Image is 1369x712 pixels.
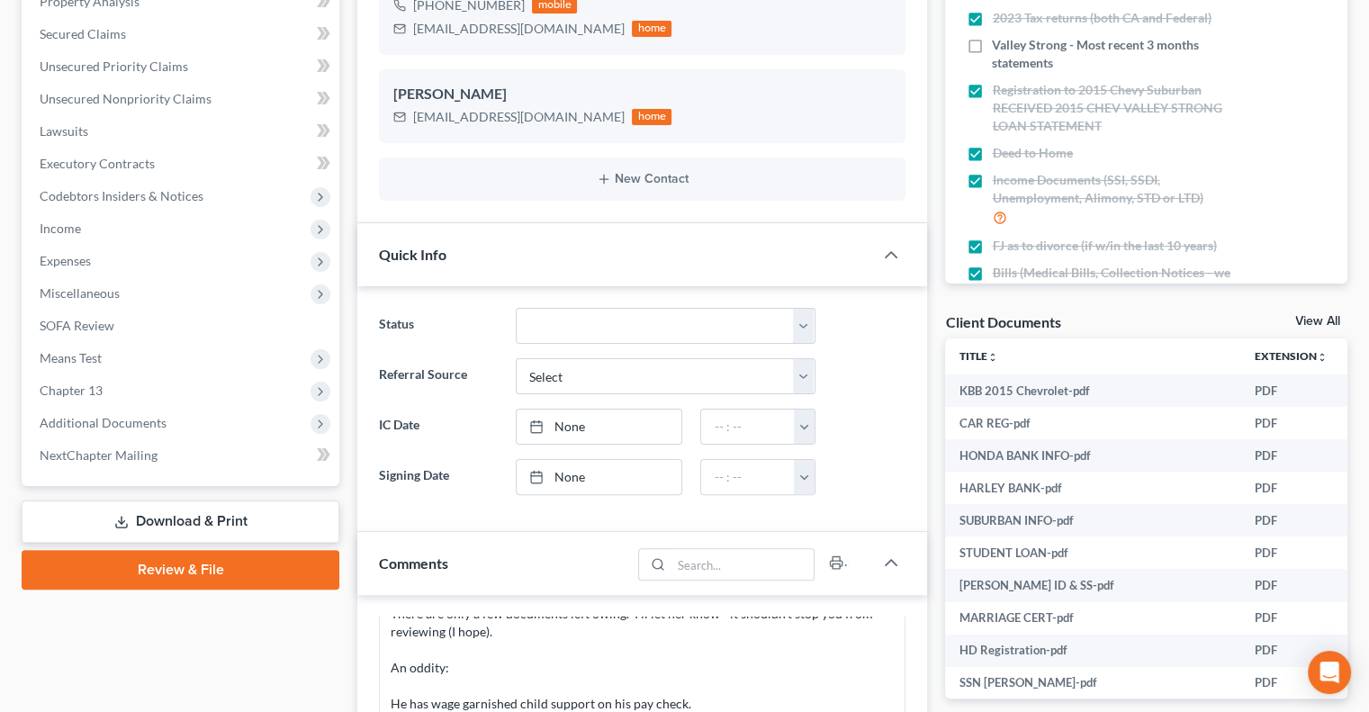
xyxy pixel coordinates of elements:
[379,554,448,572] span: Comments
[945,312,1060,331] div: Client Documents
[1240,504,1342,536] td: PDF
[413,20,625,38] div: [EMAIL_ADDRESS][DOMAIN_NAME]
[1240,602,1342,635] td: PDF
[671,549,815,580] input: Search...
[40,253,91,268] span: Expenses
[40,188,203,203] span: Codebtors Insiders & Notices
[25,83,339,115] a: Unsecured Nonpriority Claims
[22,550,339,590] a: Review & File
[25,18,339,50] a: Secured Claims
[1240,667,1342,699] td: PDF
[701,460,795,494] input: -- : --
[413,108,625,126] div: [EMAIL_ADDRESS][DOMAIN_NAME]
[25,115,339,148] a: Lawsuits
[40,221,81,236] span: Income
[517,410,682,444] a: None
[945,407,1240,439] td: CAR REG-pdf
[1240,407,1342,439] td: PDF
[370,358,506,394] label: Referral Source
[992,171,1231,207] span: Income Documents (SSI, SSDI, Unemployment, Alimony, STD or LTD)
[945,569,1240,601] td: [PERSON_NAME] ID & SS-pdf
[25,310,339,342] a: SOFA Review
[25,439,339,472] a: NextChapter Mailing
[992,237,1216,255] span: FJ as to divorce (if w/in the last 10 years)
[517,460,682,494] a: None
[393,84,891,105] div: [PERSON_NAME]
[40,91,212,106] span: Unsecured Nonpriority Claims
[1240,472,1342,504] td: PDF
[40,156,155,171] span: Executory Contracts
[945,667,1240,699] td: SSN [PERSON_NAME]-pdf
[1240,374,1342,407] td: PDF
[379,246,446,263] span: Quick Info
[945,635,1240,667] td: HD Registration-pdf
[945,504,1240,536] td: SUBURBAN INFO-pdf
[992,36,1231,72] span: Valley Strong - Most recent 3 months statements
[40,318,114,333] span: SOFA Review
[370,459,506,495] label: Signing Date
[40,350,102,365] span: Means Test
[40,285,120,301] span: Miscellaneous
[945,439,1240,472] td: HONDA BANK INFO-pdf
[1255,349,1328,363] a: Extensionunfold_more
[1240,635,1342,667] td: PDF
[1240,536,1342,569] td: PDF
[992,264,1231,300] span: Bills (Medical Bills, Collection Notices - we will pull a credit report)
[992,144,1072,162] span: Deed to Home
[1240,439,1342,472] td: PDF
[370,409,506,445] label: IC Date
[945,536,1240,569] td: STUDENT LOAN-pdf
[1308,651,1351,694] div: Open Intercom Messenger
[992,81,1231,135] span: Registration to 2015 Chevy Suburban RECEIVED 2015 CHEV VALLEY STRONG LOAN STATEMENT
[40,415,167,430] span: Additional Documents
[992,9,1211,27] span: 2023 Tax returns (both CA and Federal)
[1240,569,1342,601] td: PDF
[945,374,1240,407] td: KBB 2015 Chevrolet-pdf
[40,447,158,463] span: NextChapter Mailing
[987,352,998,363] i: unfold_more
[370,308,506,344] label: Status
[632,109,671,125] div: home
[22,500,339,543] a: Download & Print
[40,123,88,139] span: Lawsuits
[1295,315,1340,328] a: View All
[25,148,339,180] a: Executory Contracts
[40,383,103,398] span: Chapter 13
[1317,352,1328,363] i: unfold_more
[40,26,126,41] span: Secured Claims
[25,50,339,83] a: Unsecured Priority Claims
[701,410,795,444] input: -- : --
[945,472,1240,504] td: HARLEY BANK-pdf
[393,172,891,186] button: New Contact
[40,59,188,74] span: Unsecured Priority Claims
[945,602,1240,635] td: MARRIAGE CERT-pdf
[632,21,671,37] div: home
[959,349,998,363] a: Titleunfold_more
